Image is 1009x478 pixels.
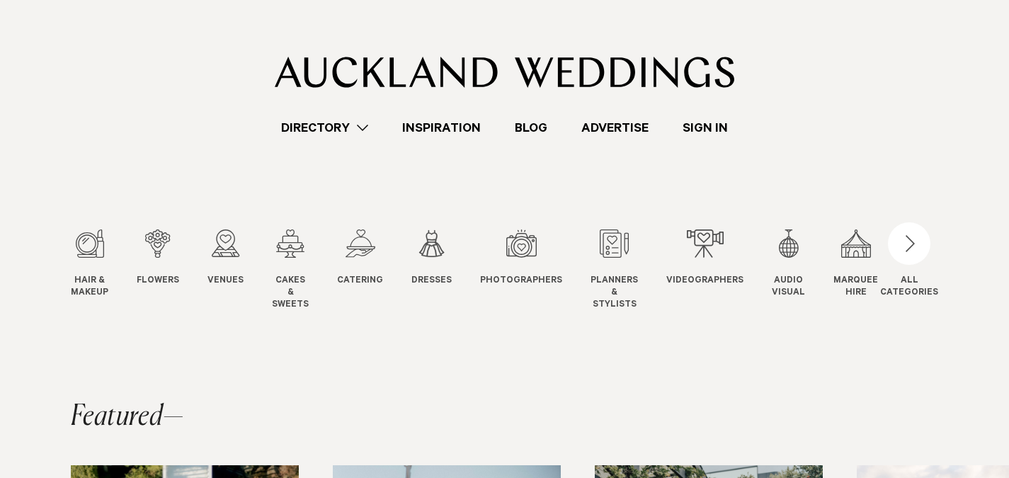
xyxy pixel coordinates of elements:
swiper-slide: 5 / 12 [337,229,411,311]
a: Flowers [137,229,179,288]
a: Sign In [666,118,745,137]
a: Blog [498,118,564,137]
a: Audio Visual [772,229,805,300]
swiper-slide: 9 / 12 [666,229,772,311]
span: Photographers [480,275,562,288]
swiper-slide: 6 / 12 [411,229,480,311]
a: Inspiration [385,118,498,137]
span: Videographers [666,275,743,288]
a: Photographers [480,229,562,288]
a: Venues [207,229,244,288]
img: Auckland Weddings Logo [275,57,734,88]
span: Audio Visual [772,275,805,300]
a: Videographers [666,229,743,288]
swiper-slide: 4 / 12 [272,229,337,311]
swiper-slide: 7 / 12 [480,229,591,311]
a: Catering [337,229,383,288]
span: Dresses [411,275,452,288]
span: Marquee Hire [833,275,878,300]
swiper-slide: 1 / 12 [71,229,137,311]
a: Directory [264,118,385,137]
span: Hair & Makeup [71,275,108,300]
swiper-slide: 2 / 12 [137,229,207,311]
a: Hair & Makeup [71,229,108,300]
span: Flowers [137,275,179,288]
span: Planners & Stylists [591,275,638,311]
swiper-slide: 10 / 12 [772,229,833,311]
a: Dresses [411,229,452,288]
span: Catering [337,275,383,288]
span: Venues [207,275,244,288]
a: Marquee Hire [833,229,878,300]
a: Cakes & Sweets [272,229,309,311]
a: Advertise [564,118,666,137]
h2: Featured [71,403,184,431]
swiper-slide: 3 / 12 [207,229,272,311]
swiper-slide: 11 / 12 [833,229,906,311]
span: Cakes & Sweets [272,275,309,311]
div: ALL CATEGORIES [880,275,938,300]
swiper-slide: 8 / 12 [591,229,666,311]
button: ALLCATEGORIES [880,229,938,296]
a: Planners & Stylists [591,229,638,311]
